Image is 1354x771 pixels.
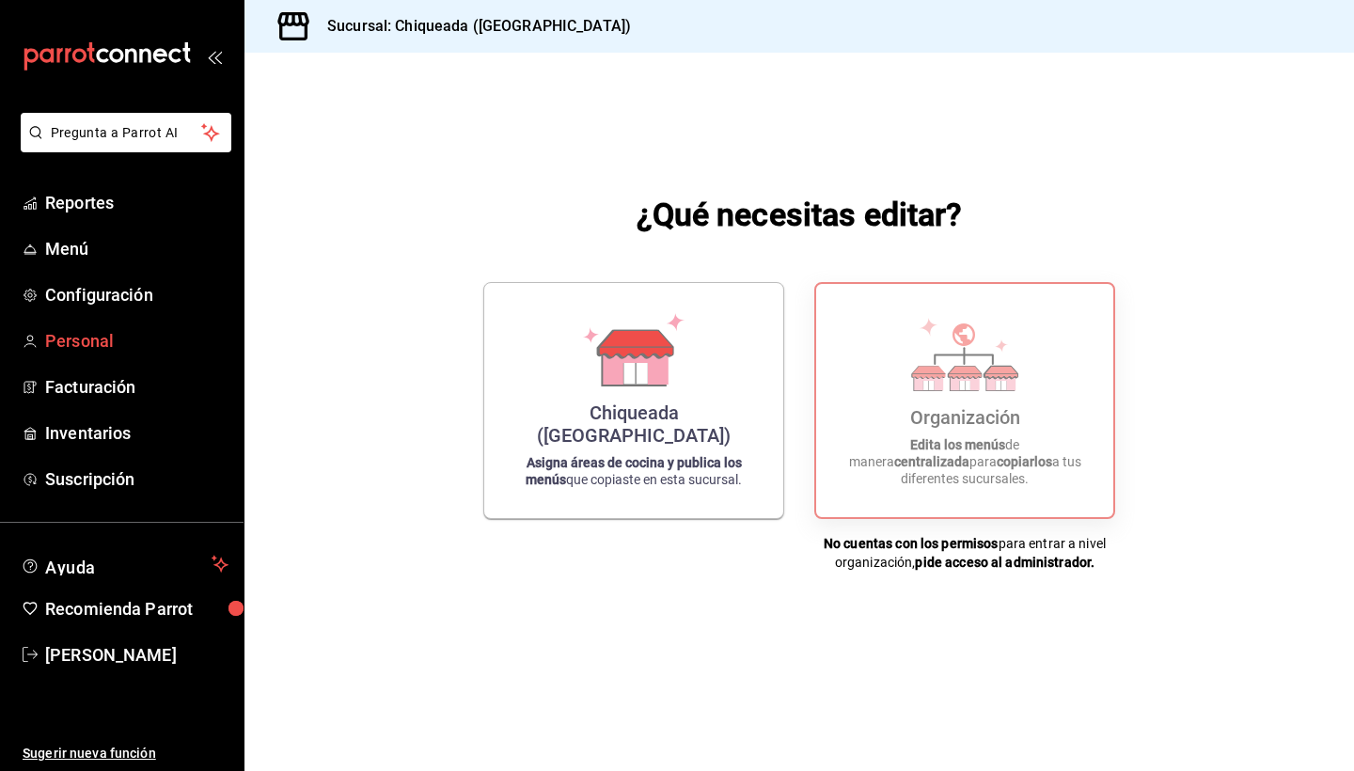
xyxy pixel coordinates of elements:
strong: pide acceso al administrador. [915,555,1094,570]
div: para entrar a nivel organización, [814,534,1115,572]
span: Configuración [45,282,228,307]
button: open_drawer_menu [207,49,222,64]
button: Pregunta a Parrot AI [21,113,231,152]
strong: Edita los menús [910,437,1005,452]
strong: centralizada [894,454,969,469]
p: de manera para a tus diferentes sucursales. [839,436,1091,487]
span: Suscripción [45,466,228,492]
div: Chiqueada ([GEOGRAPHIC_DATA]) [507,401,761,447]
strong: Asigna áreas de cocina y publica los menús [526,455,742,487]
span: Facturación [45,374,228,400]
h3: Sucursal: Chiqueada ([GEOGRAPHIC_DATA]) [312,15,631,38]
span: Menú [45,236,228,261]
span: Inventarios [45,420,228,446]
span: Recomienda Parrot [45,596,228,622]
div: Organización [910,406,1020,429]
p: que copiaste en esta sucursal. [507,454,761,488]
span: Personal [45,328,228,354]
a: Pregunta a Parrot AI [13,136,231,156]
span: Sugerir nueva función [23,744,228,763]
strong: No cuentas con los permisos [824,536,999,551]
h1: ¿Qué necesitas editar? [637,192,963,237]
span: Ayuda [45,553,204,575]
span: [PERSON_NAME] [45,642,228,668]
strong: copiarlos [997,454,1052,469]
span: Reportes [45,190,228,215]
span: Pregunta a Parrot AI [51,123,202,143]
